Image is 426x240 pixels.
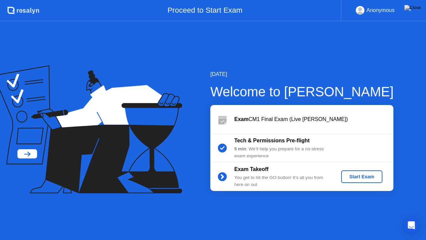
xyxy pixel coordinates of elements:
[210,70,394,78] div: [DATE]
[234,138,310,143] b: Tech & Permissions Pre-flight
[344,174,379,179] div: Start Exam
[366,6,395,15] div: Anonymous
[234,115,393,123] div: CM1 Final Exam (Live [PERSON_NAME])
[234,116,249,122] b: Exam
[341,170,382,183] button: Start Exam
[234,174,330,188] div: You get to hit the GO button! It’s all you from here on out
[234,166,269,172] b: Exam Takeoff
[404,5,421,10] img: Close
[234,146,246,151] b: 5 min
[210,82,394,102] div: Welcome to [PERSON_NAME]
[403,217,419,233] div: Open Intercom Messenger
[234,146,330,159] div: : We’ll help you prepare for a no-stress exam experience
